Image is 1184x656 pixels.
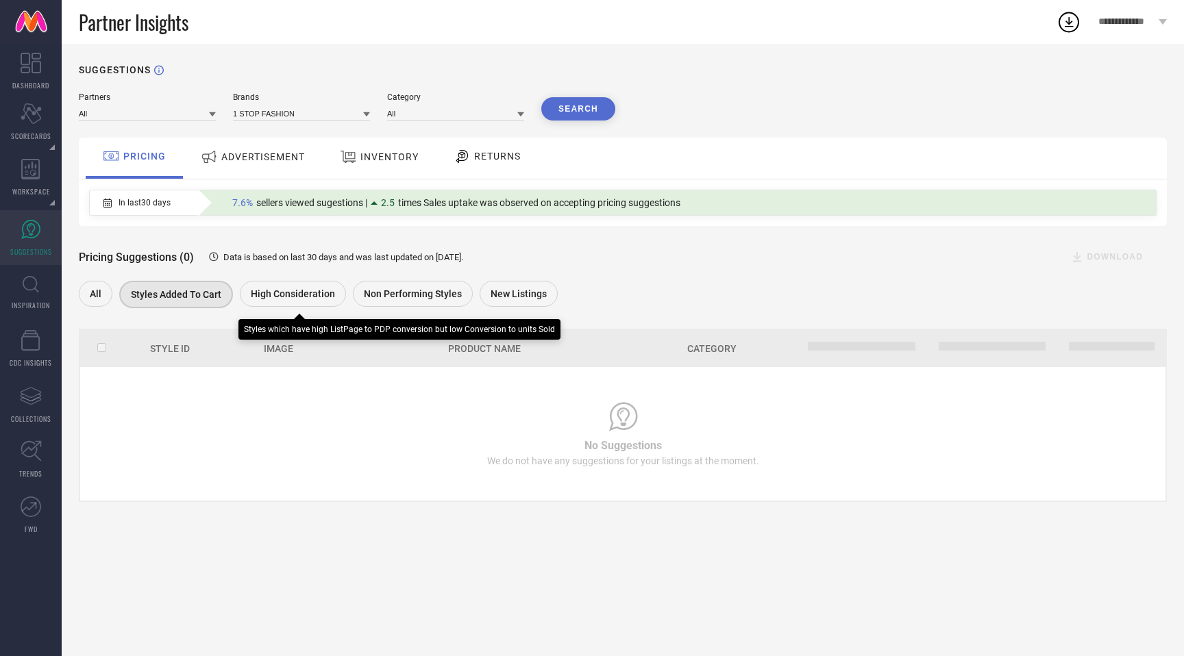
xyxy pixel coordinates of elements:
span: Styles Added To Cart [131,289,221,300]
span: DASHBOARD [12,80,49,90]
h1: SUGGESTIONS [79,64,151,75]
span: times Sales uptake was observed on accepting pricing suggestions [398,197,680,208]
span: No Suggestions [584,439,662,452]
span: SCORECARDS [11,131,51,141]
span: WORKSPACE [12,186,50,197]
div: Category [387,92,524,102]
span: In last 30 days [119,198,171,207]
span: CDC INSIGHTS [10,357,52,368]
span: TRENDS [19,468,42,479]
span: Category [687,343,737,354]
span: Product Name [448,343,521,354]
span: INSPIRATION [12,300,50,310]
span: Style Id [150,343,190,354]
span: New Listings [491,288,547,299]
span: PRICING [123,151,166,162]
span: FWD [25,524,38,534]
span: 7.6% [232,197,253,208]
span: Image [264,343,293,354]
span: COLLECTIONS [11,414,51,424]
span: We do not have any suggestions for your listings at the moment. [487,455,759,466]
span: ADVERTISEMENT [221,151,305,162]
div: Brands [233,92,370,102]
span: Pricing Suggestions (0) [79,251,194,264]
button: Search [541,97,615,121]
span: sellers viewed sugestions | [256,197,367,208]
span: Non Performing Styles [364,288,462,299]
span: INVENTORY [360,151,419,162]
div: Open download list [1057,10,1081,34]
span: All [90,288,101,299]
span: Partner Insights [79,8,188,36]
span: 2.5 [381,197,395,208]
span: Data is based on last 30 days and was last updated on [DATE] . [223,252,463,262]
span: High Consideration [251,288,335,299]
div: Styles which have high ListPage to PDP conversion but low Conversion to units Sold [244,325,555,334]
div: Percentage of sellers who have viewed suggestions for the current Insight Type [225,194,687,212]
span: SUGGESTIONS [10,247,52,257]
div: Partners [79,92,216,102]
span: RETURNS [474,151,521,162]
